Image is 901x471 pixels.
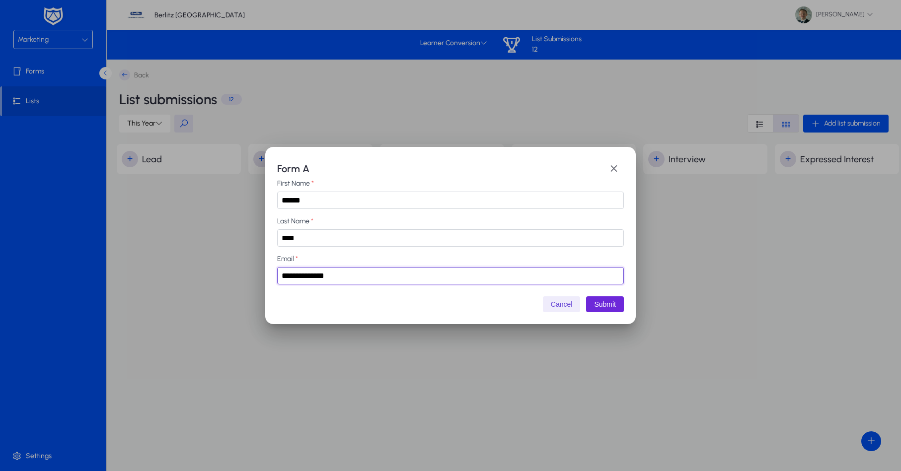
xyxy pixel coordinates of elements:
label: Last Name [277,217,624,225]
label: First Name [277,179,624,188]
label: Email [277,255,624,263]
button: Submit [586,296,624,312]
h1: Form A [277,161,604,177]
button: Cancel [543,296,581,312]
